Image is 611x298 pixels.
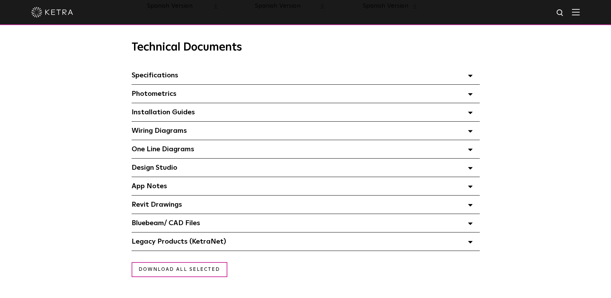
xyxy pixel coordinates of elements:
[132,220,200,227] span: Bluebeam/ CAD Files
[572,9,580,15] img: Hamburger%20Nav.svg
[132,238,226,245] span: Legacy Products (KetraNet)
[556,9,565,17] img: search icon
[132,72,178,79] span: Specifications
[132,146,194,153] span: One Line Diagrams
[132,41,480,54] h3: Technical Documents
[132,127,187,134] span: Wiring Diagrams
[132,183,167,190] span: App Notes
[31,7,73,17] img: ketra-logo-2019-white
[132,201,182,208] span: Revit Drawings
[132,90,177,97] span: Photometrics
[132,262,227,277] a: Download all selected
[132,164,177,171] span: Design Studio
[132,109,195,116] span: Installation Guides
